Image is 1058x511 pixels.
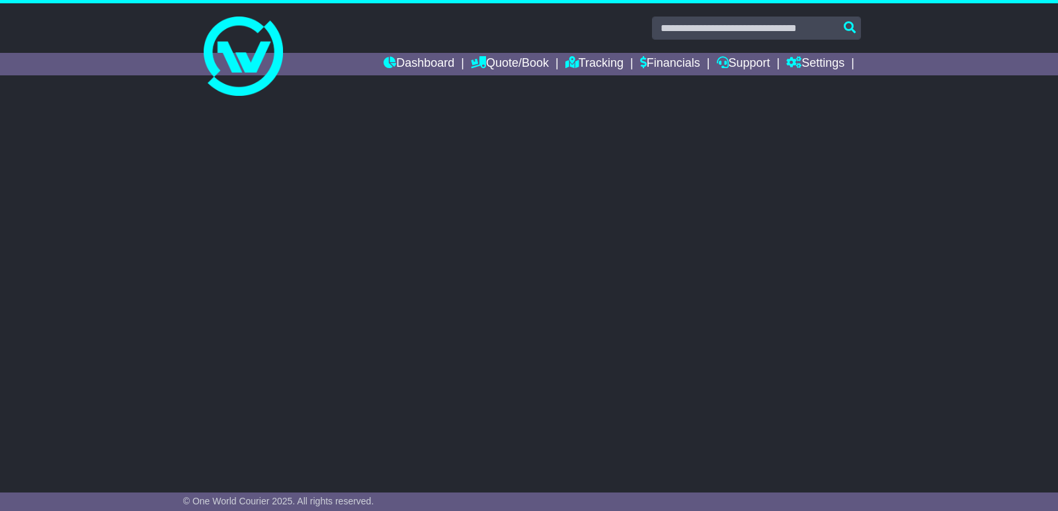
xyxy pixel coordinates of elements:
[786,53,844,75] a: Settings
[565,53,624,75] a: Tracking
[183,496,374,506] span: © One World Courier 2025. All rights reserved.
[640,53,700,75] a: Financials
[384,53,454,75] a: Dashboard
[471,53,549,75] a: Quote/Book
[717,53,770,75] a: Support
